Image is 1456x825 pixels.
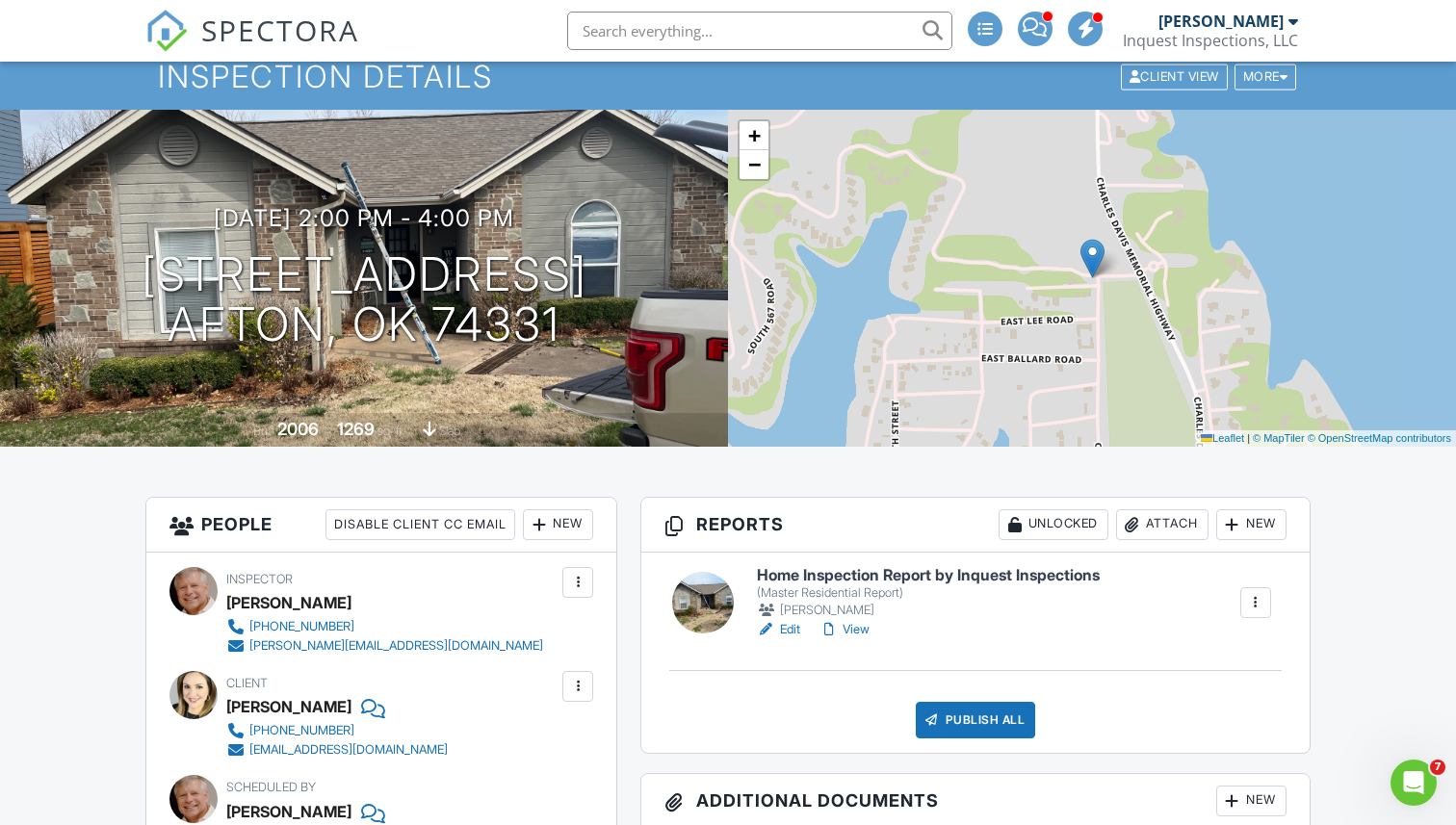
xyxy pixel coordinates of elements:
a: [PERSON_NAME][EMAIL_ADDRESS][DOMAIN_NAME] [226,636,543,656]
span: SPECTORA [201,10,359,50]
div: Disable Client CC Email [325,509,515,540]
h1: [STREET_ADDRESS] Afton, OK 74331 [142,249,587,351]
div: [PERSON_NAME] [757,601,1100,620]
div: Unlocked [999,509,1108,540]
a: [PHONE_NUMBER] [226,721,448,740]
iframe: Intercom live chat [1391,760,1437,806]
div: [PERSON_NAME] [1158,12,1284,31]
a: Leaflet [1201,432,1244,444]
a: [PHONE_NUMBER] [226,617,543,636]
div: Attach [1116,509,1209,540]
h3: Reports [641,498,1310,553]
a: Edit [757,620,800,639]
h3: [DATE] 2:00 pm - 4:00 pm [214,205,514,231]
a: Client View [1119,68,1233,83]
span: | [1247,432,1250,444]
span: − [748,152,761,176]
a: Zoom in [740,121,768,150]
a: [EMAIL_ADDRESS][DOMAIN_NAME] [226,740,448,760]
div: [PHONE_NUMBER] [249,723,354,738]
a: Home Inspection Report by Inquest Inspections (Master Residential Report) [PERSON_NAME] [757,567,1100,620]
img: The Best Home Inspection Software - Spectora [145,10,188,52]
div: [PERSON_NAME][EMAIL_ADDRESS][DOMAIN_NAME] [249,638,543,654]
span: + [748,123,761,147]
h1: Inspection Details [158,60,1298,93]
div: New [1216,509,1287,540]
span: Inspector [226,572,293,586]
span: Scheduled By [226,780,316,794]
div: [PERSON_NAME] [226,692,351,721]
a: Zoom out [740,150,768,179]
div: 2006 [277,419,319,439]
a: View [819,620,870,639]
div: [EMAIL_ADDRESS][DOMAIN_NAME] [249,742,448,758]
a: SPECTORA [145,26,359,66]
h3: People [146,498,616,553]
span: sq. ft. [377,424,404,438]
div: [PHONE_NUMBER] [249,619,354,634]
span: Client [226,676,268,690]
a: © OpenStreetMap contributors [1308,432,1451,444]
span: Built [253,424,274,438]
span: 7 [1430,760,1445,775]
div: New [523,509,593,540]
a: © MapTiler [1253,432,1305,444]
span: slab [439,424,460,438]
div: Publish All [916,702,1036,738]
div: 1269 [337,419,375,439]
div: More [1235,64,1297,90]
input: Search everything... [567,12,952,50]
h6: Home Inspection Report by Inquest Inspections [757,567,1100,584]
div: [PERSON_NAME] [226,588,351,617]
div: Client View [1121,64,1228,90]
div: (Master Residential Report) [757,585,1100,601]
img: Marker [1080,239,1105,278]
div: Inquest Inspections, LLC [1123,31,1298,50]
div: New [1216,786,1287,816]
